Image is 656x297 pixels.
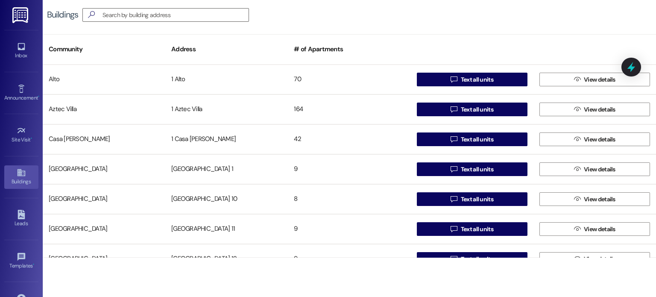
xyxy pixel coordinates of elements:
span: Text all units [461,255,493,264]
span: View details [584,195,615,204]
span: Text all units [461,105,493,114]
a: Templates • [4,250,38,273]
div: Alto [43,71,165,88]
i:  [574,256,580,262]
div: [GEOGRAPHIC_DATA] [43,250,165,268]
button: Text all units [417,162,527,176]
div: 1 Aztec Villa [165,101,288,118]
div: 1 Casa [PERSON_NAME] [165,131,288,148]
div: [GEOGRAPHIC_DATA] [43,161,165,178]
div: 9 [288,250,410,268]
a: Inbox [4,39,38,62]
div: 42 [288,131,410,148]
span: Text all units [461,225,493,234]
div: Community [43,39,165,60]
div: Address [165,39,288,60]
i:  [574,226,580,232]
a: Buildings [4,165,38,188]
i:  [574,136,580,143]
span: Text all units [461,165,493,174]
i:  [574,76,580,83]
input: Search by building address [102,9,249,21]
i:  [451,196,457,203]
a: Site Visit • [4,124,38,147]
button: View details [539,162,650,176]
button: Text all units [417,132,527,146]
i:  [574,166,580,173]
div: # of Apartments [288,39,410,60]
span: View details [584,105,615,114]
div: 8 [288,191,410,208]
button: View details [539,103,650,116]
span: • [31,135,32,141]
span: View details [584,255,615,264]
i:  [451,256,457,262]
i:  [451,136,457,143]
span: Text all units [461,75,493,84]
button: View details [539,73,650,86]
span: • [38,94,39,100]
button: Text all units [417,192,527,206]
button: View details [539,192,650,206]
i:  [85,10,98,19]
img: ResiDesk Logo [12,7,30,23]
div: Aztec Villa [43,101,165,118]
i:  [451,226,457,232]
span: View details [584,165,615,174]
div: [GEOGRAPHIC_DATA] 1 [165,161,288,178]
div: [GEOGRAPHIC_DATA] 11 [165,221,288,238]
button: View details [539,222,650,236]
button: Text all units [417,73,527,86]
i:  [574,196,580,203]
button: Text all units [417,103,527,116]
span: • [33,262,34,268]
span: View details [584,225,615,234]
span: View details [584,135,615,144]
div: [GEOGRAPHIC_DATA] [43,221,165,238]
i:  [574,106,580,113]
span: Text all units [461,135,493,144]
a: Leads [4,207,38,230]
div: 164 [288,101,410,118]
div: 9 [288,221,410,238]
div: Casa [PERSON_NAME] [43,131,165,148]
div: 9 [288,161,410,178]
div: [GEOGRAPHIC_DATA] 12 [165,250,288,268]
button: Text all units [417,252,527,266]
span: Text all units [461,195,493,204]
span: View details [584,75,615,84]
i:  [451,166,457,173]
button: Text all units [417,222,527,236]
i:  [451,106,457,113]
div: 1 Alto [165,71,288,88]
div: [GEOGRAPHIC_DATA] [43,191,165,208]
div: Buildings [47,10,78,19]
div: [GEOGRAPHIC_DATA] 10 [165,191,288,208]
button: View details [539,132,650,146]
i:  [451,76,457,83]
div: 70 [288,71,410,88]
button: View details [539,252,650,266]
